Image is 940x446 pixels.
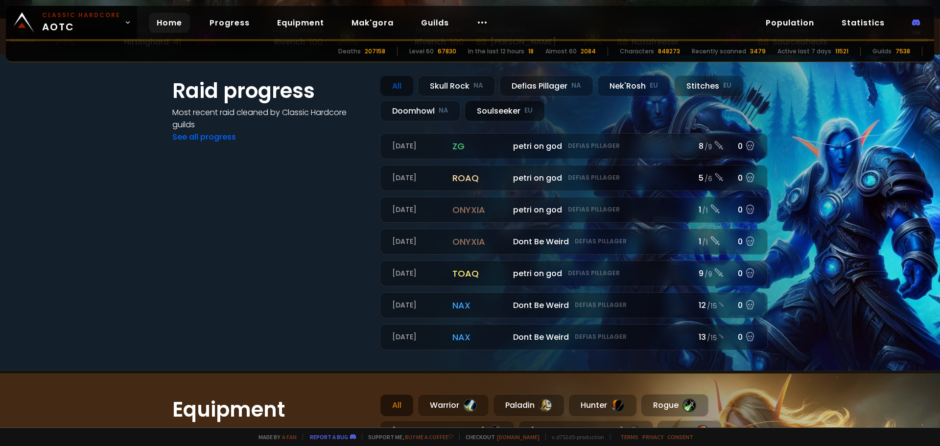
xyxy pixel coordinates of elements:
[172,106,368,131] h4: Most recent raid cleaned by Classic Hardcore guilds
[413,13,457,33] a: Guilds
[528,47,534,56] div: 18
[545,433,604,441] span: v. d752d5 - production
[750,47,766,56] div: 3479
[459,433,540,441] span: Checkout
[571,81,581,91] small: NA
[380,75,414,96] div: All
[172,75,368,106] h1: Raid progress
[6,6,137,39] a: Classic HardcoreAOTC
[380,100,461,121] div: Doomhowl
[362,433,453,441] span: Support me,
[777,47,831,56] div: Active last 7 days
[380,324,768,350] a: [DATE]naxDont Be WeirdDefias Pillager13 /150
[380,260,768,286] a: [DATE]toaqpetri on godDefias Pillager9 /90
[524,106,533,116] small: EU
[641,394,708,417] div: Rogue
[439,106,448,116] small: NA
[418,75,495,96] div: Skull Rock
[597,75,670,96] div: Nek'Rosh
[253,433,297,441] span: Made by
[642,433,663,441] a: Privacy
[380,133,768,159] a: [DATE]zgpetri on godDefias Pillager8 /90
[518,421,653,443] div: [DEMOGRAPHIC_DATA]
[834,13,893,33] a: Statistics
[545,47,577,56] div: Almost 60
[674,75,744,96] div: Stitches
[895,47,910,56] div: 7538
[42,11,120,34] span: AOTC
[365,47,385,56] div: 207158
[468,47,524,56] div: In the last 12 hours
[723,81,731,91] small: EU
[380,394,414,417] div: All
[493,394,564,417] div: Paladin
[344,13,401,33] a: Mak'gora
[568,394,637,417] div: Hunter
[380,229,768,255] a: [DATE]onyxiaDont Be WeirdDefias Pillager1 /10
[282,433,297,441] a: a fan
[380,292,768,318] a: [DATE]naxDont Be WeirdDefias Pillager12 /150
[380,197,768,223] a: [DATE]onyxiapetri on godDefias Pillager1 /10
[835,47,848,56] div: 11521
[620,47,654,56] div: Characters
[657,421,722,443] div: Mage
[269,13,332,33] a: Equipment
[172,131,236,142] a: See all progress
[581,47,596,56] div: 2084
[497,433,540,441] a: [DOMAIN_NAME]
[872,47,892,56] div: Guilds
[202,13,258,33] a: Progress
[473,81,483,91] small: NA
[405,433,453,441] a: Buy me a coffee
[310,433,348,441] a: Report a bug
[692,47,746,56] div: Recently scanned
[658,47,680,56] div: 848273
[42,11,120,20] small: Classic Hardcore
[465,100,545,121] div: Soulseeker
[418,394,489,417] div: Warrior
[758,13,822,33] a: Population
[380,165,768,191] a: [DATE]roaqpetri on godDefias Pillager5 /60
[667,433,693,441] a: Consent
[650,81,658,91] small: EU
[338,47,361,56] div: Deaths
[380,421,515,443] div: [DEMOGRAPHIC_DATA]
[149,13,190,33] a: Home
[438,47,456,56] div: 67830
[409,47,434,56] div: Level 60
[620,433,638,441] a: Terms
[499,75,593,96] div: Defias Pillager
